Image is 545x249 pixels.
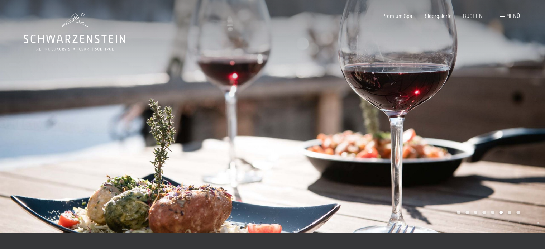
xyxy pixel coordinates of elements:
div: Carousel Page 7 [508,211,511,214]
div: Carousel Page 1 [457,211,460,214]
div: Carousel Page 4 [482,211,486,214]
span: Menü [506,13,520,19]
div: Carousel Page 2 [465,211,469,214]
div: Carousel Page 6 (Current Slide) [499,211,503,214]
a: Bildergalerie [423,13,452,19]
a: Premium Spa [382,13,412,19]
div: Carousel Page 3 [474,211,478,214]
a: BUCHEN [463,13,483,19]
div: Carousel Pagination [454,211,520,214]
div: Carousel Page 5 [491,211,494,214]
div: Carousel Page 8 [516,211,520,214]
